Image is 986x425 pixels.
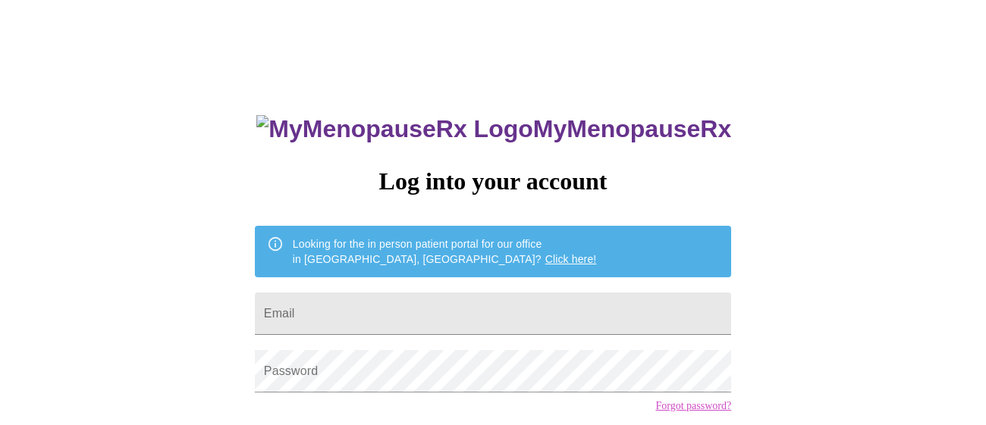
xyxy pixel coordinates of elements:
[255,167,731,195] h3: Log into your account
[256,115,731,143] h3: MyMenopauseRx
[256,115,532,143] img: MyMenopauseRx Logo
[545,253,597,265] a: Click here!
[293,230,597,273] div: Looking for the in person patient portal for our office in [GEOGRAPHIC_DATA], [GEOGRAPHIC_DATA]?
[655,400,731,412] a: Forgot password?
